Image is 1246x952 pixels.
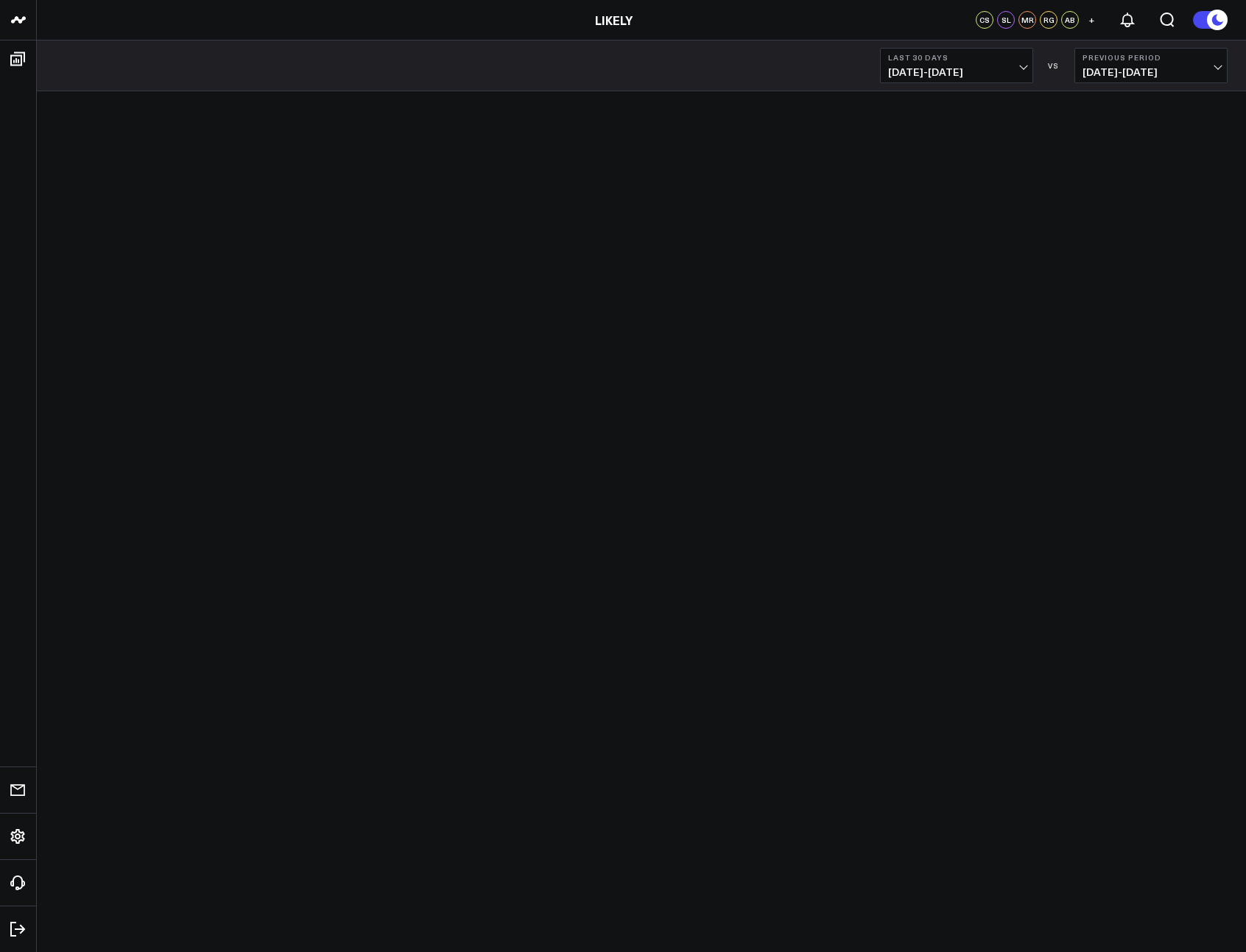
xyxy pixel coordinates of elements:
[595,12,633,28] a: LIKELY
[1083,66,1219,78] span: [DATE] - [DATE]
[1083,11,1100,29] button: +
[1088,15,1095,25] span: +
[1083,53,1219,62] b: Previous Period
[1040,11,1057,29] div: RG
[1041,61,1067,70] div: VS
[880,48,1033,83] button: Last 30 Days[DATE]-[DATE]
[1074,48,1228,83] button: Previous Period[DATE]-[DATE]
[1061,11,1079,29] div: AB
[1018,11,1036,29] div: MR
[976,11,993,29] div: CS
[888,53,1025,62] b: Last 30 Days
[888,66,1025,78] span: [DATE] - [DATE]
[997,11,1015,29] div: SL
